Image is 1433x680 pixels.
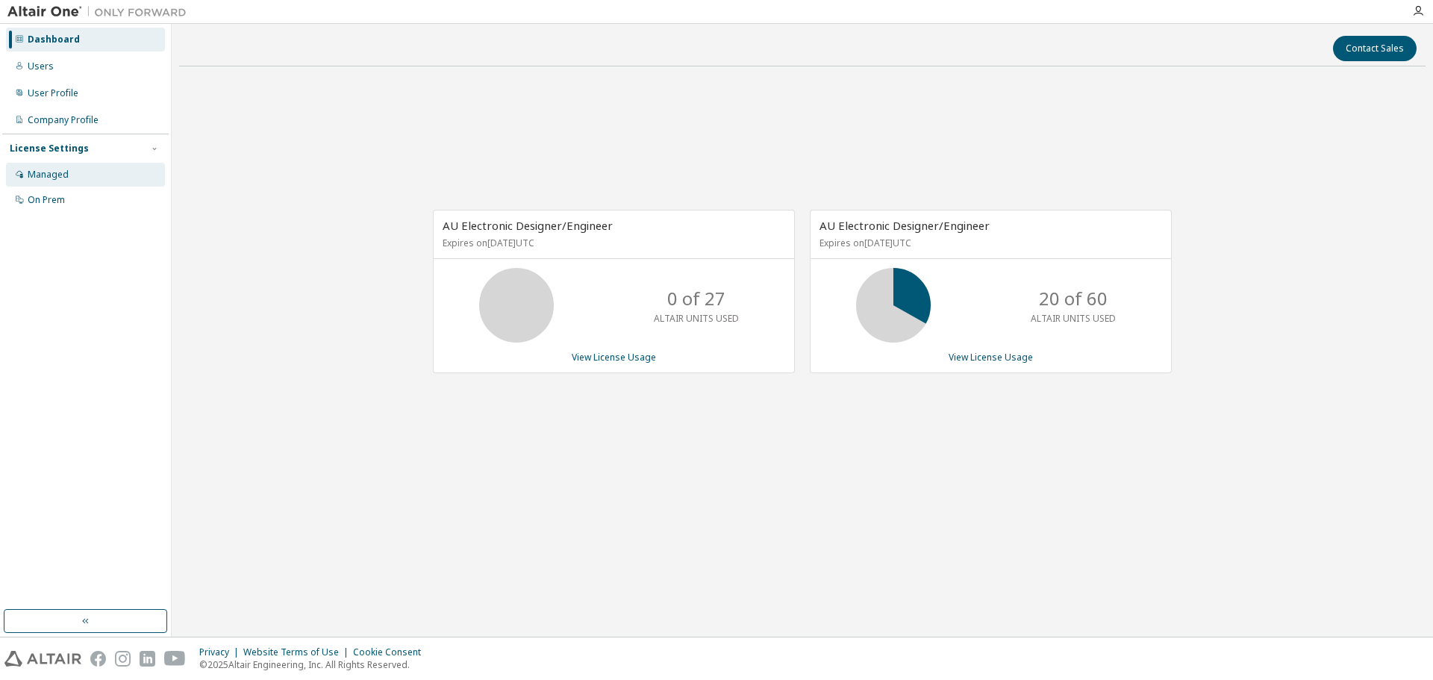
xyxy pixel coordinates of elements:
[819,237,1158,249] p: Expires on [DATE] UTC
[199,646,243,658] div: Privacy
[654,312,739,325] p: ALTAIR UNITS USED
[243,646,353,658] div: Website Terms of Use
[819,218,990,233] span: AU Electronic Designer/Engineer
[28,34,80,46] div: Dashboard
[572,351,656,364] a: View License Usage
[667,286,725,311] p: 0 of 27
[443,237,781,249] p: Expires on [DATE] UTC
[115,651,131,667] img: instagram.svg
[1031,312,1116,325] p: ALTAIR UNITS USED
[90,651,106,667] img: facebook.svg
[28,194,65,206] div: On Prem
[140,651,155,667] img: linkedin.svg
[28,169,69,181] div: Managed
[949,351,1033,364] a: View License Usage
[28,60,54,72] div: Users
[1039,286,1108,311] p: 20 of 60
[164,651,186,667] img: youtube.svg
[353,646,430,658] div: Cookie Consent
[28,114,99,126] div: Company Profile
[4,651,81,667] img: altair_logo.svg
[7,4,194,19] img: Altair One
[199,658,430,671] p: © 2025 Altair Engineering, Inc. All Rights Reserved.
[443,218,613,233] span: AU Electronic Designer/Engineer
[1333,36,1417,61] button: Contact Sales
[28,87,78,99] div: User Profile
[10,143,89,155] div: License Settings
